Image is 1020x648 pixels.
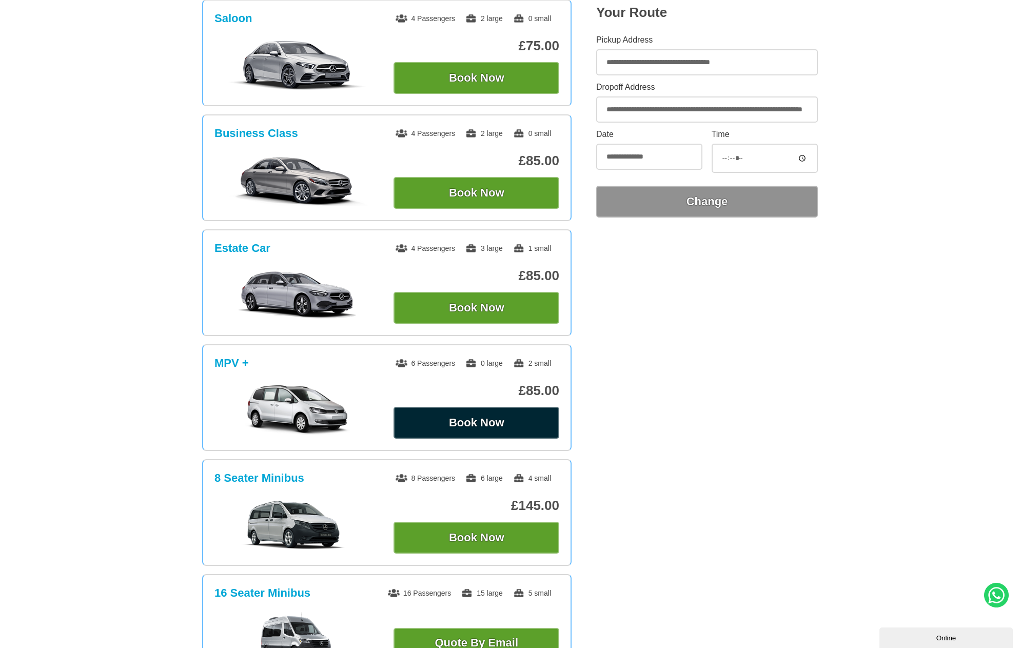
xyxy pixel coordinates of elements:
[596,83,818,91] label: Dropoff Address
[214,242,270,255] h3: Estate Car
[396,244,455,252] span: 4 Passengers
[394,292,559,324] button: Book Now
[220,40,375,91] img: Saloon
[394,522,559,554] button: Book Now
[396,129,455,138] span: 4 Passengers
[596,186,818,218] button: Change
[396,359,455,367] span: 6 Passengers
[220,154,375,206] img: Business Class
[465,359,503,367] span: 0 large
[394,177,559,209] button: Book Now
[394,498,559,514] p: £145.00
[465,244,503,252] span: 3 large
[596,130,702,139] label: Date
[465,14,503,23] span: 2 large
[220,269,375,321] img: Estate Car
[394,268,559,284] p: £85.00
[513,359,551,367] span: 2 small
[513,589,551,597] span: 5 small
[214,472,304,485] h3: 8 Seater Minibus
[879,625,1015,648] iframe: chat widget
[465,474,503,482] span: 6 large
[394,62,559,94] button: Book Now
[396,14,455,23] span: 4 Passengers
[214,127,298,140] h3: Business Class
[461,589,503,597] span: 15 large
[513,244,551,252] span: 1 small
[465,129,503,138] span: 2 large
[596,5,818,21] h2: Your Route
[394,383,559,399] p: £85.00
[712,130,818,139] label: Time
[513,129,551,138] span: 0 small
[388,589,451,597] span: 16 Passengers
[220,384,375,436] img: MPV +
[596,36,818,44] label: Pickup Address
[394,407,559,439] button: Book Now
[513,474,551,482] span: 4 small
[214,357,249,370] h3: MPV +
[394,38,559,54] p: £75.00
[396,474,455,482] span: 8 Passengers
[214,586,310,600] h3: 16 Seater Minibus
[220,499,375,551] img: 8 Seater Minibus
[394,153,559,169] p: £85.00
[214,12,252,25] h3: Saloon
[513,14,551,23] span: 0 small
